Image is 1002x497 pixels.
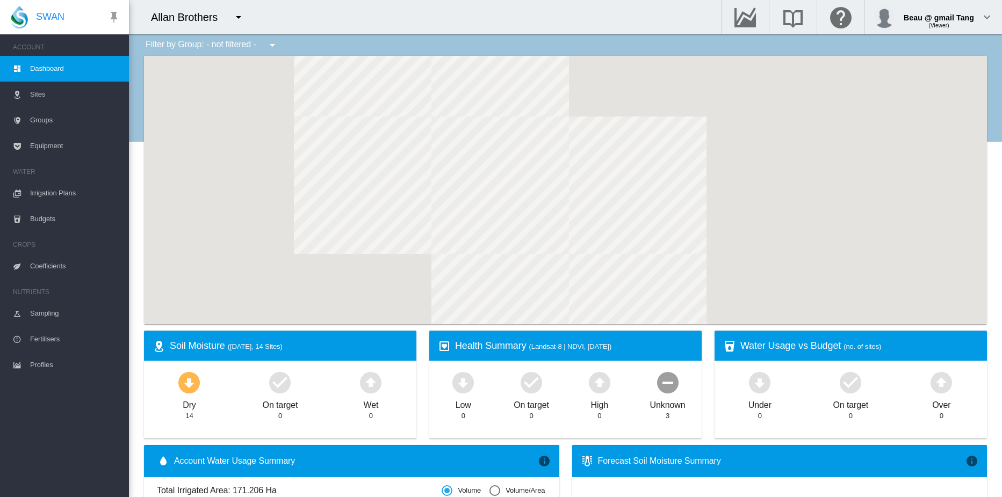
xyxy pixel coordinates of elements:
[462,411,465,421] div: 0
[170,339,408,353] div: Soil Moisture
[747,369,773,395] md-icon: icon-arrow-down-bold-circle
[157,455,170,467] md-icon: icon-water
[30,180,120,206] span: Irrigation Plans
[358,369,384,395] md-icon: icon-arrow-up-bold-circle
[904,8,974,19] div: Beau @ gmail Tang
[928,369,954,395] md-icon: icon-arrow-up-bold-circle
[650,395,686,411] div: Unknown
[151,10,227,25] div: Allan Brothers
[529,411,533,421] div: 0
[928,23,949,28] span: (Viewer)
[263,395,298,411] div: On target
[932,395,950,411] div: Over
[13,236,120,253] span: CROPS
[369,411,373,421] div: 0
[438,340,451,353] md-icon: icon-heart-box-outline
[450,369,476,395] md-icon: icon-arrow-down-bold-circle
[598,455,966,467] div: Forecast Soil Moisture Summary
[267,369,293,395] md-icon: icon-checkbox-marked-circle
[30,133,120,159] span: Equipment
[232,11,245,24] md-icon: icon-menu-down
[489,486,545,496] md-radio-button: Volume/Area
[36,10,64,24] span: SWAN
[597,411,601,421] div: 0
[30,352,120,378] span: Profiles
[262,34,283,56] button: icon-menu-down
[13,283,120,301] span: NUTRIENTS
[833,395,868,411] div: On target
[30,301,120,326] span: Sampling
[30,107,120,133] span: Groups
[228,342,283,350] span: ([DATE], 14 Sites)
[266,39,279,52] md-icon: icon-menu-down
[153,340,165,353] md-icon: icon-map-marker-radius
[838,369,863,395] md-icon: icon-checkbox-marked-circle
[107,11,120,24] md-icon: icon-pin
[844,342,881,350] span: (no. of sites)
[30,253,120,279] span: Coefficients
[591,395,609,411] div: High
[138,34,286,56] div: Filter by Group: - not filtered -
[732,11,758,24] md-icon: Go to the Data Hub
[828,11,854,24] md-icon: Click here for help
[655,369,681,395] md-icon: icon-minus-circle
[278,411,282,421] div: 0
[723,340,736,353] md-icon: icon-cup-water
[529,342,612,350] span: (Landsat-8 | NDVI, [DATE])
[30,56,120,82] span: Dashboard
[965,455,978,467] md-icon: icon-information
[581,455,594,467] md-icon: icon-thermometer-lines
[11,6,28,28] img: SWAN-Landscape-Logo-Colour-drop.png
[849,411,853,421] div: 0
[30,206,120,232] span: Budgets
[363,395,378,411] div: Wet
[442,486,481,496] md-radio-button: Volume
[455,339,693,353] div: Health Summary
[157,485,442,496] span: Total Irrigated Area: 171.206 Ha
[538,455,551,467] md-icon: icon-information
[758,411,762,421] div: 0
[30,326,120,352] span: Fertilisers
[514,395,549,411] div: On target
[981,11,993,24] md-icon: icon-chevron-down
[740,339,978,353] div: Water Usage vs Budget
[940,411,943,421] div: 0
[13,39,120,56] span: ACCOUNT
[228,6,249,28] button: icon-menu-down
[666,411,669,421] div: 3
[185,411,193,421] div: 14
[456,395,471,411] div: Low
[518,369,544,395] md-icon: icon-checkbox-marked-circle
[874,6,895,28] img: profile.jpg
[183,395,196,411] div: Dry
[587,369,612,395] md-icon: icon-arrow-up-bold-circle
[30,82,120,107] span: Sites
[13,163,120,180] span: WATER
[176,369,202,395] md-icon: icon-arrow-down-bold-circle
[780,11,806,24] md-icon: Search the knowledge base
[748,395,772,411] div: Under
[174,455,538,467] span: Account Water Usage Summary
